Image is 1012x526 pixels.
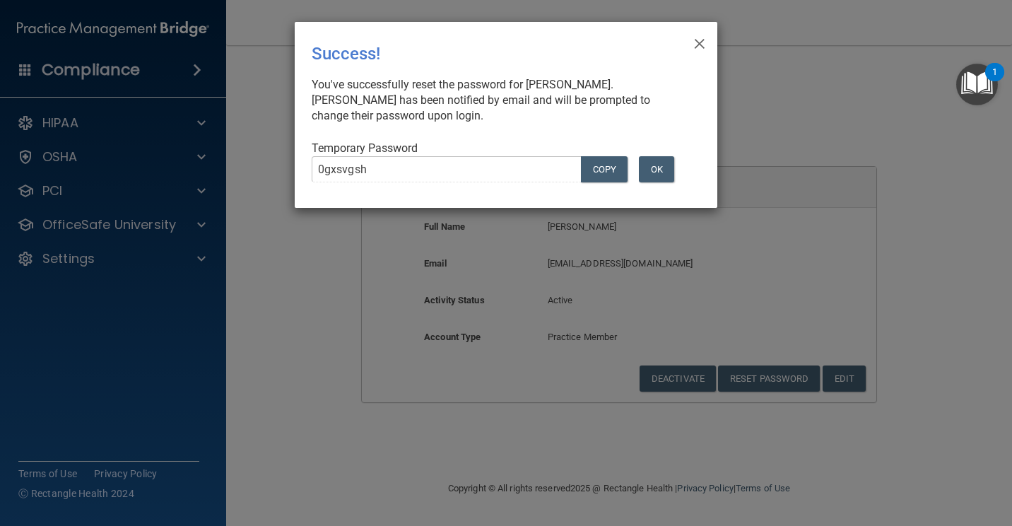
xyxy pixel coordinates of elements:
[312,33,642,74] div: Success!
[693,28,706,56] span: ×
[992,72,997,90] div: 1
[312,77,689,124] div: You've successfully reset the password for [PERSON_NAME]. [PERSON_NAME] has been notified by emai...
[581,156,628,182] button: COPY
[639,156,674,182] button: OK
[956,64,998,105] button: Open Resource Center, 1 new notification
[312,141,418,155] span: Temporary Password
[767,426,995,482] iframe: Drift Widget Chat Controller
